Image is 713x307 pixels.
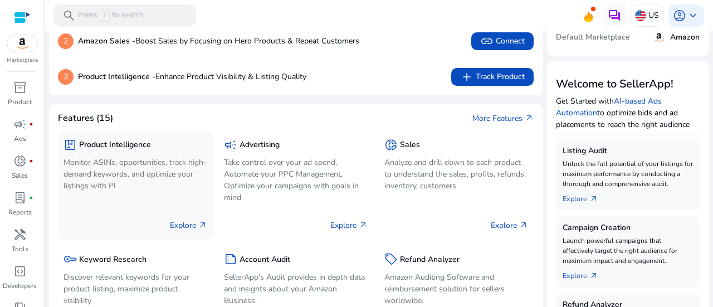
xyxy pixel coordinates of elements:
h5: Default Marketplace [556,33,630,42]
p: Enhance Product Visibility & Listing Quality [78,71,306,82]
span: fiber_manual_record [29,122,33,126]
p: Boost Sales by Focusing on Hero Products & Repeat Customers [78,35,359,47]
span: summarize [224,252,237,266]
a: More Featuresarrow_outward [472,113,534,124]
p: Launch powerful campaigns that effectively target the right audience for maximum impact and engag... [563,236,693,266]
a: Explorearrow_outward [563,266,607,281]
p: US [648,6,659,25]
span: arrow_outward [198,221,207,230]
p: Take control over your ad spend, Automate your PPC Management, Optimize your campaigns with goals... [224,157,368,203]
p: Tools [12,244,28,254]
button: linkConnect [471,32,534,50]
button: addTrack Product [451,68,534,86]
span: fiber_manual_record [29,196,33,200]
p: Analyze and drill down to each product to understand the sales, profits, refunds, inventory, cust... [384,157,528,192]
span: arrow_outward [589,271,598,280]
span: package [64,138,77,152]
h4: Features (15) [58,113,113,124]
img: amazon.svg [7,35,37,52]
span: search [62,9,76,22]
b: Product Intelligence - [78,71,155,82]
span: campaign [224,138,237,152]
h5: Campaign Creation [563,223,693,233]
h5: Advertising [240,140,280,150]
span: campaign [13,118,27,131]
a: Explorearrow_outward [563,189,607,204]
h5: Refund Analyzer [400,255,460,265]
a: AI-based Ads Automation [556,96,662,118]
span: donut_small [384,138,398,152]
h3: Welcome to SellerApp! [556,77,700,91]
span: / [100,9,110,22]
span: arrow_outward [359,221,368,230]
span: lab_profile [13,191,27,204]
p: Unlock the full potential of your listings for maximum performance by conducting a thorough and c... [563,159,693,189]
p: Press to search [78,9,144,22]
span: handyman [13,228,27,241]
span: keyboard_arrow_down [686,9,700,22]
p: Sales [12,170,28,181]
p: Explore [170,220,207,231]
p: Ads [14,134,26,144]
h5: Account Audit [240,255,290,265]
img: us.svg [635,10,646,21]
p: Discover relevant keywords for your product listing, maximize product visibility [64,271,207,306]
h5: Product Intelligence [79,140,151,150]
p: 3 [58,69,74,85]
p: Get Started with to optimize bids and ad placements to reach the right audience [556,95,700,130]
h5: Keyword Research [79,255,146,265]
p: Product [8,97,32,107]
span: Connect [480,35,525,48]
h5: Amazon [670,33,700,42]
p: Reports [8,207,32,217]
p: Explore [491,220,528,231]
p: Marketplace [7,56,38,65]
p: Explore [330,220,368,231]
p: SellerApp's Audit provides in depth data and insights about your Amazon Business. [224,271,368,306]
b: Amazon Sales - [78,36,135,46]
span: sell [384,252,398,266]
span: account_circle [673,9,686,22]
h5: Listing Audit [563,147,693,156]
img: amazon.svg [652,31,666,44]
span: arrow_outward [589,194,598,203]
span: code_blocks [13,265,27,278]
span: key [64,252,77,266]
span: add [460,70,473,84]
span: arrow_outward [519,221,528,230]
span: Track Product [460,70,525,84]
span: link [480,35,494,48]
p: Amazon Auditing Software and reimbursement solution for sellers worldwide. [384,271,528,306]
p: Monitor ASINs, opportunities, track high-demand keywords, and optimize your listings with PI [64,157,207,192]
p: 2 [58,33,74,49]
p: Developers [3,281,37,291]
span: inventory_2 [13,81,27,94]
span: donut_small [13,154,27,168]
h5: Sales [400,140,420,150]
span: arrow_outward [525,114,534,123]
span: fiber_manual_record [29,159,33,163]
